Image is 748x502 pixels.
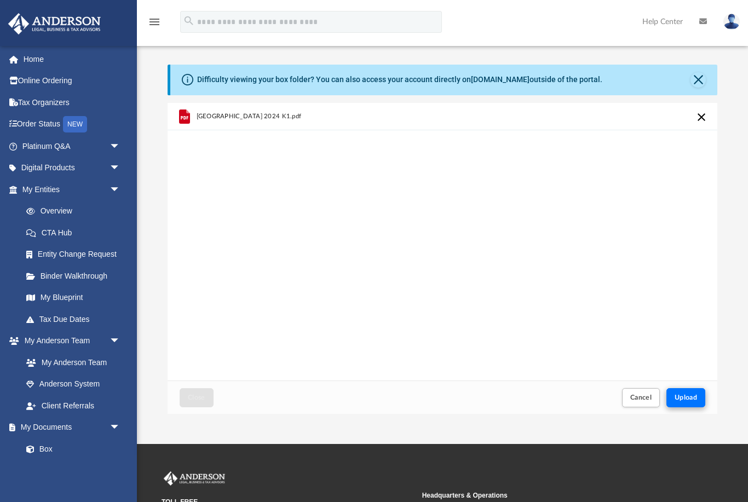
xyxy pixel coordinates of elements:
[15,395,131,417] a: Client Referrals
[15,287,131,309] a: My Blueprint
[15,308,137,330] a: Tax Due Dates
[8,113,137,136] a: Order StatusNEW
[15,200,137,222] a: Overview
[196,113,301,120] span: [GEOGRAPHIC_DATA] 2024 K1.pdf
[8,330,131,352] a: My Anderson Teamarrow_drop_down
[188,394,205,401] span: Close
[183,15,195,27] i: search
[622,388,660,407] button: Cancel
[8,48,137,70] a: Home
[168,103,717,414] div: Upload
[695,111,708,124] button: Cancel this upload
[63,116,87,132] div: NEW
[162,471,227,486] img: Anderson Advisors Platinum Portal
[675,394,698,401] span: Upload
[110,330,131,353] span: arrow_drop_down
[168,103,717,381] div: grid
[110,135,131,158] span: arrow_drop_down
[148,15,161,28] i: menu
[666,388,706,407] button: Upload
[110,157,131,180] span: arrow_drop_down
[8,417,131,438] a: My Documentsarrow_drop_down
[15,351,126,373] a: My Anderson Team
[15,460,131,482] a: Meeting Minutes
[5,13,104,34] img: Anderson Advisors Platinum Portal
[15,373,131,395] a: Anderson System
[15,438,126,460] a: Box
[15,222,137,244] a: CTA Hub
[110,178,131,201] span: arrow_drop_down
[15,265,137,287] a: Binder Walkthrough
[471,75,530,84] a: [DOMAIN_NAME]
[8,178,137,200] a: My Entitiesarrow_drop_down
[8,157,137,179] a: Digital Productsarrow_drop_down
[691,72,706,88] button: Close
[8,91,137,113] a: Tax Organizers
[630,394,652,401] span: Cancel
[8,135,137,157] a: Platinum Q&Aarrow_drop_down
[723,14,740,30] img: User Pic
[422,491,675,500] small: Headquarters & Operations
[180,388,214,407] button: Close
[148,21,161,28] a: menu
[8,70,137,92] a: Online Ordering
[15,244,137,266] a: Entity Change Request
[197,74,602,85] div: Difficulty viewing your box folder? You can also access your account directly on outside of the p...
[110,417,131,439] span: arrow_drop_down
